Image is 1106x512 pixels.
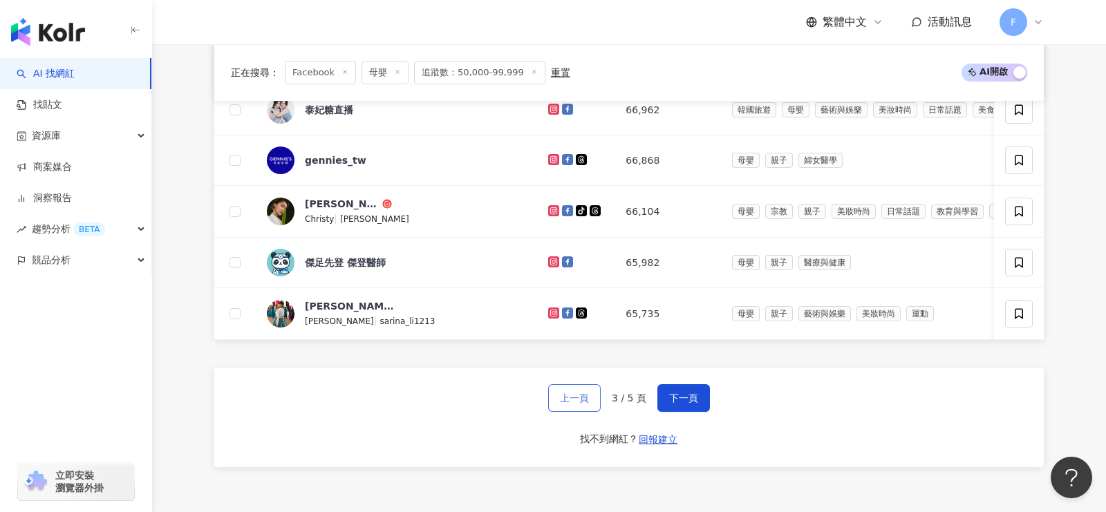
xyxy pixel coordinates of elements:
[732,204,760,219] span: 母嬰
[923,102,967,117] span: 日常話題
[379,316,435,326] span: sarina_li1213
[32,214,105,245] span: 趨勢分析
[732,153,760,168] span: 母嬰
[832,204,876,219] span: 美妝時尚
[55,469,104,494] span: 立即安裝 瀏覽器外掛
[305,103,353,117] div: 泰妃糖直播
[580,433,638,446] div: 找不到網紅？
[551,67,570,78] div: 重置
[17,191,72,205] a: 洞察報告
[881,204,926,219] span: 日常話題
[340,214,409,224] span: [PERSON_NAME]
[765,306,793,321] span: 親子
[305,316,374,326] span: [PERSON_NAME]
[615,238,720,288] td: 65,982
[17,160,72,174] a: 商案媒合
[267,96,294,124] img: KOL Avatar
[285,61,356,84] span: Facebook
[11,18,85,46] img: logo
[305,214,334,224] span: Christy
[873,102,917,117] span: 美妝時尚
[798,204,826,219] span: 親子
[267,249,526,276] a: KOL Avatar傑足先登 傑登醫師
[267,146,526,174] a: KOL Avatargennies_tw
[856,306,901,321] span: 美妝時尚
[32,120,61,151] span: 資源庫
[638,428,678,451] button: 回報建立
[973,102,1000,117] span: 美食
[548,384,601,412] button: 上一頁
[823,15,867,30] span: 繁體中文
[267,299,526,328] a: KOL Avatar[PERSON_NAME][PERSON_NAME]|sarina_li1213
[362,61,409,84] span: 母嬰
[657,384,710,412] button: 下一頁
[615,135,720,186] td: 66,868
[615,85,720,135] td: 66,962
[931,204,984,219] span: 教育與學習
[267,198,294,225] img: KOL Avatar
[1051,457,1092,498] iframe: Help Scout Beacon - Open
[782,102,809,117] span: 母嬰
[73,222,105,236] div: BETA
[17,98,62,112] a: 找貼文
[17,225,26,234] span: rise
[615,288,720,340] td: 65,735
[669,392,698,404] span: 下一頁
[612,392,646,404] span: 3 / 5 頁
[798,153,843,168] span: 婦女醫學
[305,256,386,269] div: 傑足先登 傑登醫師
[374,315,380,326] span: |
[231,67,279,78] span: 正在搜尋 ：
[305,153,366,167] div: gennies_tw
[798,306,851,321] span: 藝術與娛樂
[32,245,71,276] span: 競品分析
[765,153,793,168] span: 親子
[639,434,677,445] span: 回報建立
[22,471,49,493] img: chrome extension
[334,213,340,224] span: |
[17,67,75,81] a: searchAI 找網紅
[765,204,793,219] span: 宗教
[906,306,934,321] span: 運動
[267,197,526,226] a: KOL Avatar[PERSON_NAME]Christy|[PERSON_NAME]
[989,204,1017,219] span: 家庭
[267,96,526,124] a: KOL Avatar泰妃糖直播
[18,463,134,500] a: chrome extension立即安裝 瀏覽器外掛
[414,61,545,84] span: 追蹤數：50,000-99,999
[305,299,395,313] div: [PERSON_NAME]
[798,255,851,270] span: 醫療與健康
[928,15,972,28] span: 活動訊息
[267,300,294,328] img: KOL Avatar
[305,197,379,211] div: [PERSON_NAME]
[732,306,760,321] span: 母嬰
[560,392,589,404] span: 上一頁
[267,146,294,174] img: KOL Avatar
[615,186,720,238] td: 66,104
[765,255,793,270] span: 親子
[732,255,760,270] span: 母嬰
[732,102,776,117] span: 韓國旅遊
[267,249,294,276] img: KOL Avatar
[815,102,868,117] span: 藝術與娛樂
[1011,15,1016,30] span: F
